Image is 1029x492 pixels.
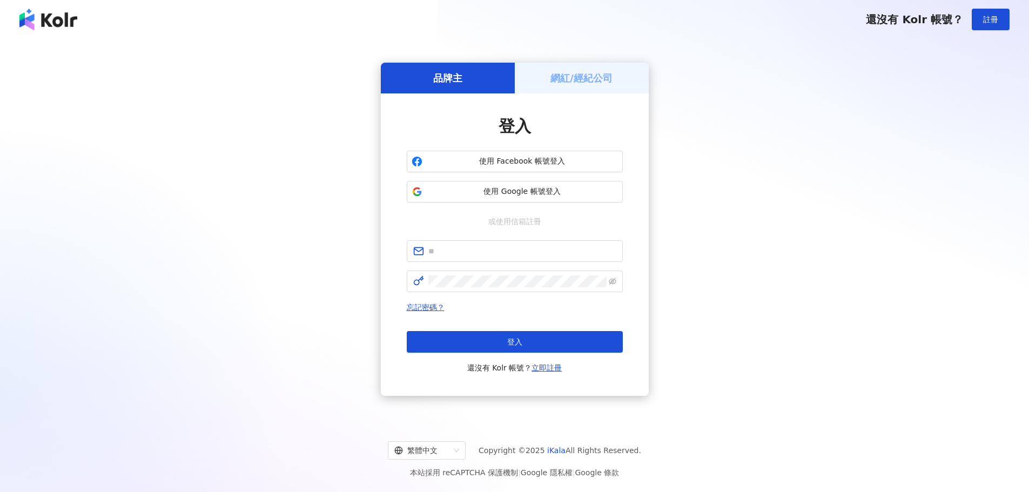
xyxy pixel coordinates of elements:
[407,181,623,203] button: 使用 Google 帳號登入
[866,13,963,26] span: 還沒有 Kolr 帳號？
[972,9,1010,30] button: 註冊
[479,444,641,457] span: Copyright © 2025 All Rights Reserved.
[433,71,462,85] h5: 品牌主
[550,71,613,85] h5: 網紅/經紀公司
[410,466,619,479] span: 本站採用 reCAPTCHA 保護機制
[407,303,445,312] a: 忘記密碼？
[532,363,562,372] a: 立即註冊
[427,156,618,167] span: 使用 Facebook 帳號登入
[481,215,549,227] span: 或使用信箱註冊
[521,468,573,477] a: Google 隱私權
[427,186,618,197] span: 使用 Google 帳號登入
[394,442,449,459] div: 繁體中文
[518,468,521,477] span: |
[609,278,616,285] span: eye-invisible
[407,331,623,353] button: 登入
[547,446,566,455] a: iKala
[507,338,522,346] span: 登入
[573,468,575,477] span: |
[467,361,562,374] span: 還沒有 Kolr 帳號？
[499,117,531,136] span: 登入
[19,9,77,30] img: logo
[983,15,998,24] span: 註冊
[575,468,619,477] a: Google 條款
[407,151,623,172] button: 使用 Facebook 帳號登入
